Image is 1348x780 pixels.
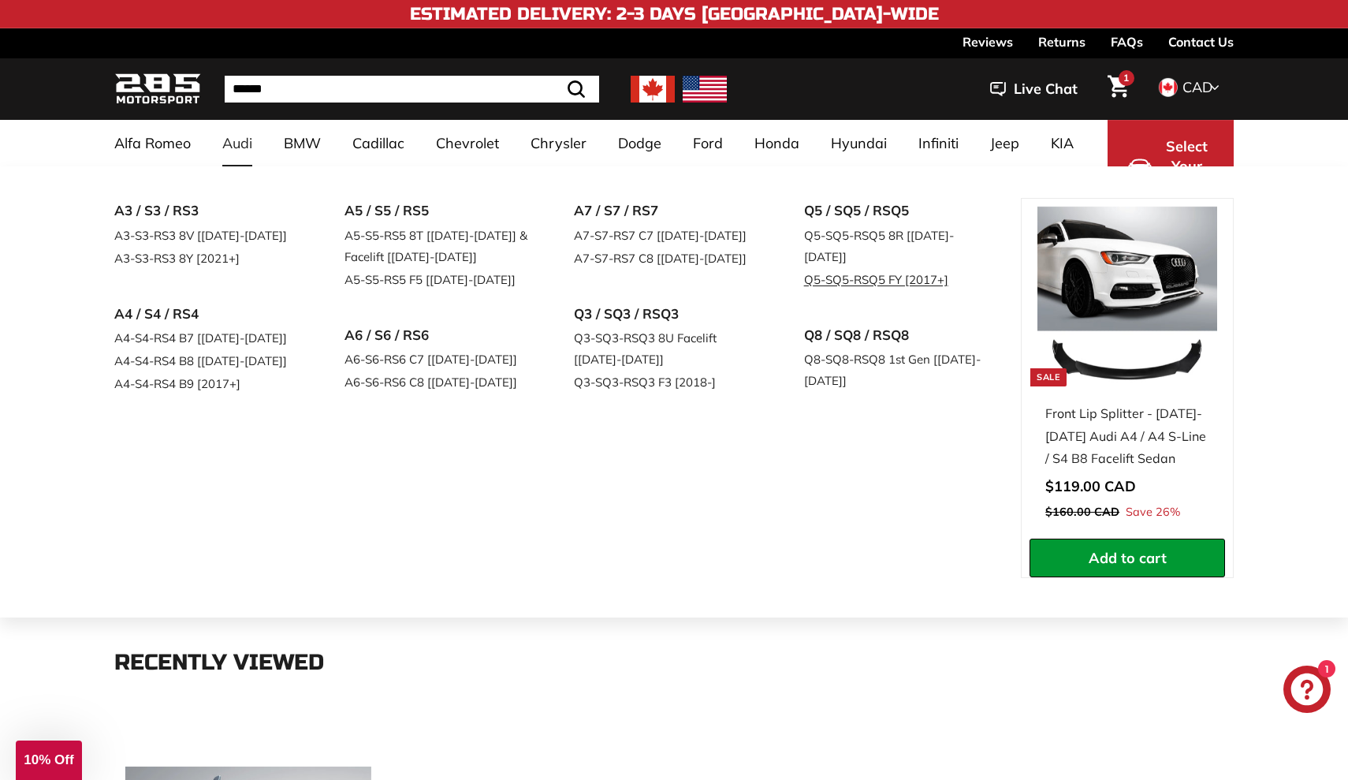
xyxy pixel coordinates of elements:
[574,327,760,371] a: Q3-SQ3-RSQ3 8U Facelift [[DATE]-[DATE]]
[515,120,602,166] a: Chrysler
[1098,62,1138,116] a: Cart
[420,120,515,166] a: Chevrolet
[1182,78,1212,96] span: CAD
[1279,666,1335,717] inbox-online-store-chat: Shopify online store chat
[1038,28,1085,55] a: Returns
[337,120,420,166] a: Cadillac
[1089,549,1167,567] span: Add to cart
[1045,477,1136,495] span: $119.00 CAD
[1160,136,1213,197] span: Select Your Vehicle
[344,371,531,394] a: A6-S6-RS6 C8 [[DATE]-[DATE]]
[344,198,531,224] a: A5 / S5 / RS5
[410,5,939,24] h4: Estimated Delivery: 2-3 Days [GEOGRAPHIC_DATA]-Wide
[99,120,207,166] a: Alfa Romeo
[114,301,300,327] a: A4 / S4 / RS4
[804,323,990,349] a: Q8 / SQ8 / RSQ8
[1045,402,1209,470] div: Front Lip Splitter - [DATE]-[DATE] Audi A4 / A4 S-Line / S4 B8 Facelift Sedan
[1030,368,1067,386] div: Sale
[974,120,1035,166] a: Jeep
[574,198,760,224] a: A7 / S7 / RS7
[225,76,599,103] input: Search
[602,120,677,166] a: Dodge
[1035,120,1089,166] a: KIA
[114,198,300,224] a: A3 / S3 / RS3
[815,120,903,166] a: Hyundai
[1111,28,1143,55] a: FAQs
[1030,199,1225,539] a: Sale Front Lip Splitter - [DATE]-[DATE] Audi A4 / A4 S-Line / S4 B8 Facelift Sedan Save 26%
[114,327,300,349] a: A4-S4-RS4 B7 [[DATE]-[DATE]]
[677,120,739,166] a: Ford
[1030,539,1225,578] button: Add to cart
[970,69,1098,109] button: Live Chat
[804,268,990,291] a: Q5-SQ5-RSQ5 FY [2017+]
[24,752,73,767] span: 10% Off
[16,741,82,780] div: 10% Off
[344,348,531,371] a: A6-S6-RS6 C7 [[DATE]-[DATE]]
[114,71,201,108] img: Logo_285_Motorsport_areodynamics_components
[574,301,760,327] a: Q3 / SQ3 / RSQ3
[114,349,300,372] a: A4-S4-RS4 B8 [[DATE]-[DATE]]
[574,224,760,247] a: A7-S7-RS7 C7 [[DATE]-[DATE]]
[804,224,990,268] a: Q5-SQ5-RSQ5 8R [[DATE]-[DATE]]
[344,323,531,349] a: A6 / S6 / RS6
[739,120,815,166] a: Honda
[804,198,990,224] a: Q5 / SQ5 / RSQ5
[574,247,760,270] a: A7-S7-RS7 C8 [[DATE]-[DATE]]
[574,371,760,394] a: Q3-SQ3-RSQ3 F3 [2018-]
[114,651,1234,675] div: Recently viewed
[114,224,300,247] a: A3-S3-RS3 8V [[DATE]-[DATE]]
[344,224,531,268] a: A5-S5-RS5 8T [[DATE]-[DATE]] & Facelift [[DATE]-[DATE]]
[268,120,337,166] a: BMW
[963,28,1013,55] a: Reviews
[903,120,974,166] a: Infiniti
[1168,28,1234,55] a: Contact Us
[1126,502,1180,523] span: Save 26%
[1045,505,1119,519] span: $160.00 CAD
[207,120,268,166] a: Audi
[1123,72,1129,84] span: 1
[114,372,300,395] a: A4-S4-RS4 B9 [2017+]
[114,247,300,270] a: A3-S3-RS3 8Y [2021+]
[344,268,531,291] a: A5-S5-RS5 F5 [[DATE]-[DATE]]
[1014,79,1078,99] span: Live Chat
[804,348,990,392] a: Q8-SQ8-RSQ8 1st Gen [[DATE]-[DATE]]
